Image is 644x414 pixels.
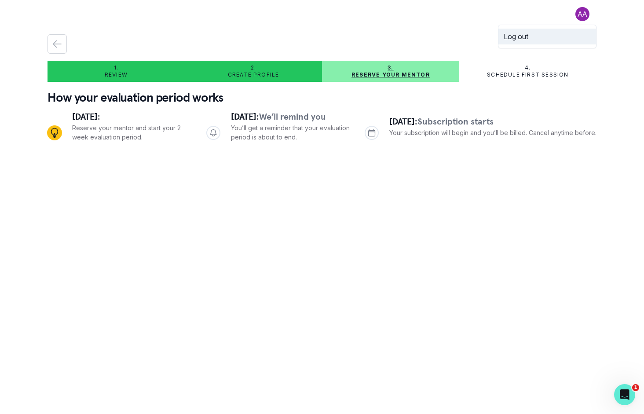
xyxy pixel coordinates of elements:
[389,128,596,137] p: Your subscription will begin and you’ll be billed. Cancel anytime before.
[105,71,128,78] p: Review
[388,64,393,71] p: 3.
[259,111,326,122] span: We’ll remind you
[487,71,568,78] p: Schedule first session
[48,110,596,156] div: Progress
[389,116,417,127] span: [DATE]:
[72,123,192,142] p: Reserve your mentor and start your 2 week evaluation period.
[614,384,635,405] iframe: Intercom live chat
[417,116,494,127] span: Subscription starts
[114,64,118,71] p: 1.
[568,7,596,21] button: profile picture
[351,71,430,78] p: Reserve your mentor
[228,71,279,78] p: Create profile
[48,89,596,106] p: How your evaluation period works
[231,123,351,142] p: You’ll get a reminder that your evaluation period is about to end.
[231,111,259,122] span: [DATE]:
[72,111,100,122] span: [DATE]:
[251,64,256,71] p: 2.
[498,29,596,44] button: Log out
[525,64,531,71] p: 4.
[632,384,639,391] span: 1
